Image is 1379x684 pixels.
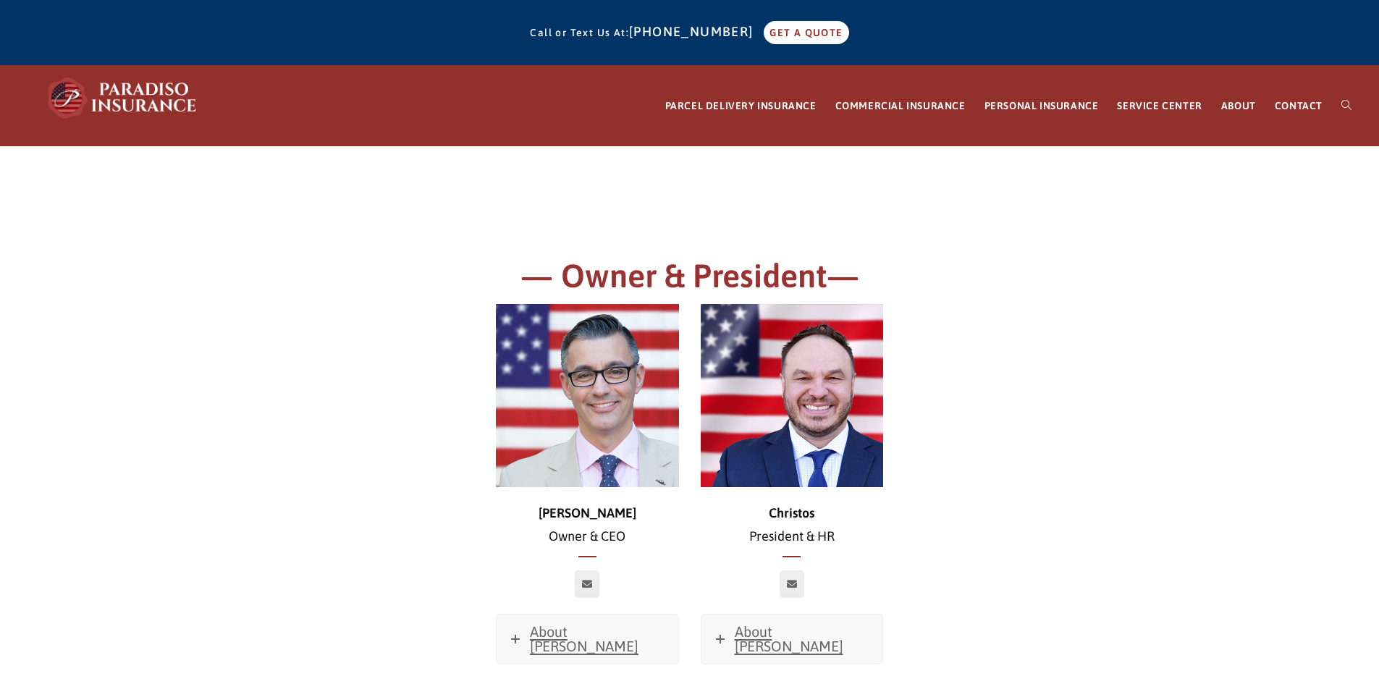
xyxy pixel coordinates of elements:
a: COMMERCIAL INSURANCE [826,66,975,146]
span: About [PERSON_NAME] [735,623,843,654]
span: PERSONAL INSURANCE [984,100,1099,111]
span: PARCEL DELIVERY INSURANCE [665,100,817,111]
a: About [PERSON_NAME] [701,615,883,664]
span: COMMERCIAL INSURANCE [835,100,966,111]
img: Christos_500x500 [701,304,884,487]
a: CONTACT [1265,66,1332,146]
span: Call or Text Us At: [530,27,629,38]
a: About [PERSON_NAME] [497,615,678,664]
span: SERVICE CENTER [1117,100,1202,111]
p: Owner & CEO [496,502,679,549]
a: [PHONE_NUMBER] [629,24,761,39]
a: PERSONAL INSURANCE [975,66,1108,146]
img: chris-500x500 (1) [496,304,679,487]
span: CONTACT [1275,100,1323,111]
h1: — Owner & President— [292,255,1088,305]
span: ABOUT [1221,100,1256,111]
img: Paradiso Insurance [43,76,203,119]
strong: [PERSON_NAME] [539,505,636,520]
a: PARCEL DELIVERY INSURANCE [656,66,826,146]
span: About [PERSON_NAME] [530,623,638,654]
a: SERVICE CENTER [1108,66,1211,146]
a: GET A QUOTE [764,21,848,44]
a: ABOUT [1212,66,1265,146]
p: President & HR [701,502,884,549]
strong: Christos [769,505,814,520]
